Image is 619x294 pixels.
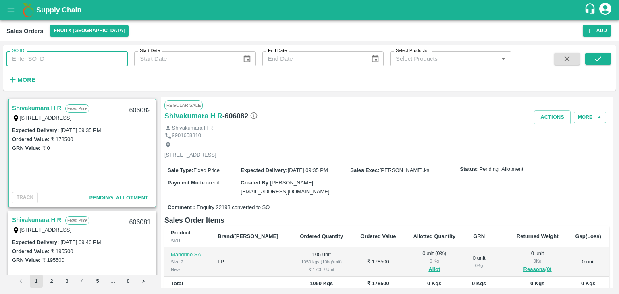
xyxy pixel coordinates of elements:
[310,280,333,286] b: 1050 Kgs
[164,110,222,122] a: Shivakumara H R
[60,275,73,288] button: Go to page 3
[193,167,220,173] span: Fixed Price
[514,265,561,274] button: Reasons(0)
[51,136,73,142] label: ₹ 178500
[164,100,203,110] span: Regular Sale
[517,233,559,239] b: Returned Weight
[574,112,606,123] button: More
[50,25,129,37] button: Select DC
[36,6,81,14] b: Supply Chain
[13,275,151,288] nav: pagination navigation
[125,101,156,120] div: 606082
[140,48,160,54] label: Start Date
[6,73,37,87] button: More
[12,248,49,254] label: Ordered Value:
[393,54,496,64] input: Select Products
[197,204,270,211] span: Enquiry 22193 converted to SO
[380,167,430,173] span: [PERSON_NAME].ks
[239,51,255,66] button: Choose date
[106,277,119,285] div: …
[241,180,270,186] label: Created By :
[460,166,478,173] label: Status:
[427,280,441,286] b: 0 Kgs
[530,280,544,286] b: 0 Kgs
[12,145,41,151] label: GRN Value:
[218,233,278,239] b: Brand/[PERSON_NAME]
[352,247,404,277] td: ₹ 178500
[367,280,389,286] b: ₹ 178500
[164,215,609,226] h6: Sales Order Items
[471,262,487,269] div: 0 Kg
[12,239,59,245] label: Expected Delivery :
[60,127,101,133] label: [DATE] 09:35 PM
[171,266,205,273] div: New
[12,257,41,263] label: GRN Value:
[300,233,343,239] b: Ordered Quantity
[172,132,201,139] p: 9901658810
[411,257,458,265] div: 0 Kg
[268,48,287,54] label: End Date
[171,280,183,286] b: Total
[6,51,128,66] input: Enter SO ID
[567,247,609,277] td: 0 unit
[471,255,487,269] div: 0 unit
[288,167,328,173] span: [DATE] 09:35 PM
[598,2,613,19] div: account of current user
[498,54,509,64] button: Open
[514,250,561,274] div: 0 unit
[45,275,58,288] button: Go to page 2
[241,167,287,173] label: Expected Delivery :
[12,48,24,54] label: SO ID
[575,233,601,239] b: Gap(Loss)
[20,227,72,233] label: [STREET_ADDRESS]
[134,51,236,66] input: Start Date
[42,257,64,263] label: ₹ 195500
[472,280,486,286] b: 0 Kgs
[91,275,104,288] button: Go to page 5
[479,166,523,173] span: Pending_Allotment
[211,247,291,277] td: LP
[396,48,427,54] label: Select Products
[168,180,206,186] label: Payment Mode :
[581,280,595,286] b: 0 Kgs
[360,233,396,239] b: Ordered Value
[20,2,36,18] img: logo
[12,103,61,113] a: Shivakumara H R
[12,215,61,225] a: Shivakumara H R
[171,258,205,265] div: Size 2
[65,216,89,225] p: Fixed Price
[473,233,485,239] b: GRN
[413,233,455,239] b: Allotted Quantity
[172,124,213,132] p: Shivakumara H R
[291,247,352,277] td: 105 unit
[168,204,195,211] label: Comment :
[20,115,72,121] label: [STREET_ADDRESS]
[241,180,329,195] span: [PERSON_NAME][EMAIL_ADDRESS][DOMAIN_NAME]
[584,3,598,17] div: customer-support
[583,25,611,37] button: Add
[222,110,258,122] h6: - 606082
[428,265,440,274] button: Allot
[36,4,584,16] a: Supply Chain
[411,250,458,274] div: 0 unit ( 0 %)
[171,237,205,244] div: SKU
[206,180,219,186] span: credit
[12,136,49,142] label: Ordered Value:
[89,195,148,201] span: Pending_Allotment
[168,167,193,173] label: Sale Type :
[297,266,345,273] div: ₹ 1700 / Unit
[51,248,73,254] label: ₹ 195500
[125,213,156,232] div: 606081
[171,230,191,236] b: Product
[262,51,364,66] input: End Date
[60,239,101,245] label: [DATE] 09:40 PM
[76,275,89,288] button: Go to page 4
[122,275,135,288] button: Go to page 8
[6,26,44,36] div: Sales Orders
[534,110,571,124] button: Actions
[297,258,345,265] div: 1050 kgs (10kg/unit)
[2,1,20,19] button: open drawer
[42,145,50,151] label: ₹ 0
[368,51,383,66] button: Choose date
